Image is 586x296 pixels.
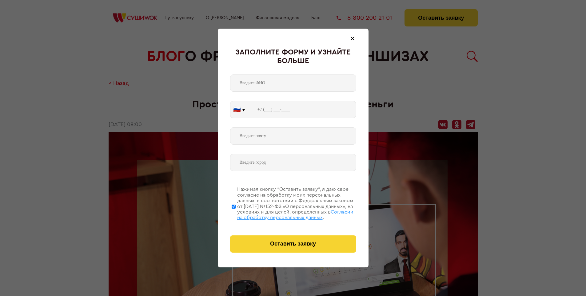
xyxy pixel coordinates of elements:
button: 🇷🇺 [230,101,248,118]
div: Заполните форму и узнайте больше [230,48,356,65]
span: Согласии на обработку персональных данных [237,210,353,220]
input: +7 (___) ___-____ [248,101,356,118]
input: Введите ФИО [230,74,356,92]
input: Введите почту [230,127,356,145]
div: Нажимая кнопку “Оставить заявку”, я даю свое согласие на обработку моих персональных данных, в со... [237,186,356,220]
input: Введите город [230,154,356,171]
button: Оставить заявку [230,235,356,253]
